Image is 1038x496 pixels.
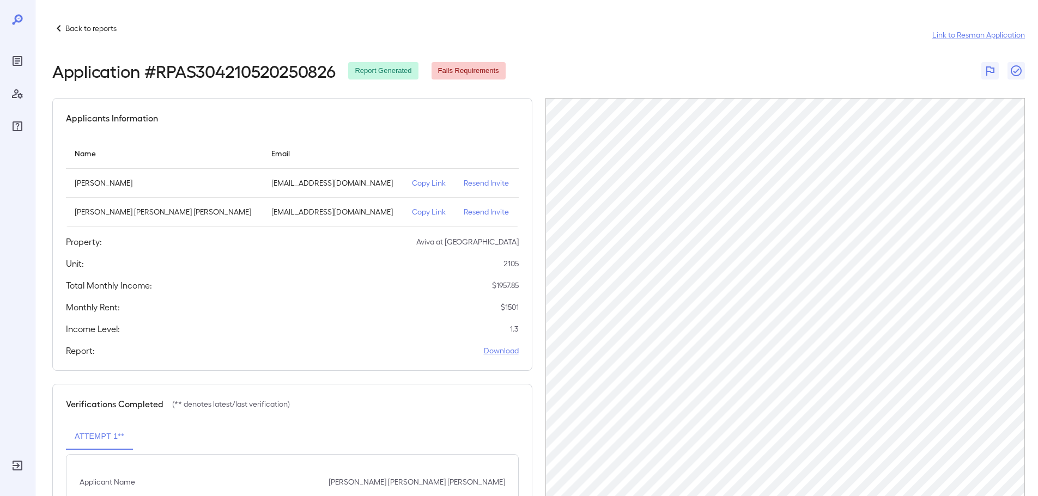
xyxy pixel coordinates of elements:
div: FAQ [9,118,26,135]
p: (** denotes latest/last verification) [172,399,290,409]
h5: Verifications Completed [66,397,163,411]
div: Log Out [9,457,26,474]
p: 1.3 [510,323,519,334]
h5: Income Level: [66,322,120,335]
th: Email [263,138,403,169]
button: Flag Report [981,62,999,79]
p: $ 1501 [501,302,519,313]
h5: Unit: [66,257,84,270]
button: Attempt 1** [66,424,133,450]
p: Copy Link [412,177,446,188]
p: [EMAIL_ADDRESS][DOMAIN_NAME] [271,206,394,217]
a: Download [484,345,519,356]
h5: Property: [66,235,102,248]
span: Report Generated [348,66,418,76]
p: Resend Invite [464,177,510,188]
p: [PERSON_NAME] [PERSON_NAME] [PERSON_NAME] [329,476,505,487]
p: [PERSON_NAME] [75,177,254,188]
p: Aviva at [GEOGRAPHIC_DATA] [416,236,519,247]
p: Applicant Name [80,476,135,487]
th: Name [66,138,263,169]
p: Copy Link [412,206,446,217]
button: Close Report [1007,62,1025,79]
h5: Total Monthly Income: [66,279,152,292]
p: 2105 [503,258,519,269]
a: Link to Resman Application [932,29,1025,40]
div: Reports [9,52,26,70]
h5: Applicants Information [66,112,158,125]
p: Resend Invite [464,206,510,217]
table: simple table [66,138,519,226]
p: Back to reports [65,23,117,34]
span: Fails Requirements [432,66,506,76]
p: [PERSON_NAME] [PERSON_NAME] [PERSON_NAME] [75,206,254,217]
p: [EMAIL_ADDRESS][DOMAIN_NAME] [271,177,394,188]
h5: Monthly Rent: [66,301,120,314]
h2: Application # RPAS304210520250826 [52,61,335,81]
h5: Report: [66,344,95,357]
p: $ 1957.85 [492,280,519,291]
div: Manage Users [9,85,26,102]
